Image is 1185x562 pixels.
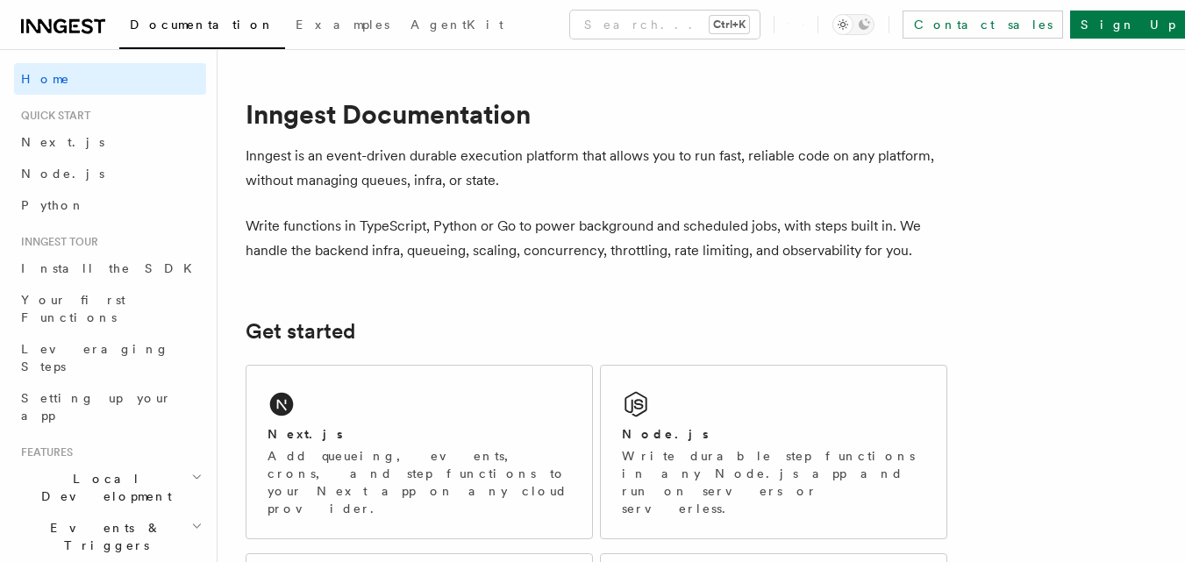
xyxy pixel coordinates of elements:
[600,365,947,539] a: Node.jsWrite durable step functions in any Node.js app and run on servers or serverless.
[14,463,206,512] button: Local Development
[246,365,593,539] a: Next.jsAdd queueing, events, crons, and step functions to your Next app on any cloud provider.
[21,70,70,88] span: Home
[14,470,191,505] span: Local Development
[21,135,104,149] span: Next.js
[21,198,85,212] span: Python
[400,5,514,47] a: AgentKit
[21,261,203,275] span: Install the SDK
[14,158,206,189] a: Node.js
[14,519,191,554] span: Events & Triggers
[21,167,104,181] span: Node.js
[410,18,503,32] span: AgentKit
[14,126,206,158] a: Next.js
[246,98,947,130] h1: Inngest Documentation
[21,342,169,373] span: Leveraging Steps
[14,382,206,431] a: Setting up your app
[14,284,206,333] a: Your first Functions
[14,445,73,459] span: Features
[296,18,389,32] span: Examples
[832,14,874,35] button: Toggle dark mode
[622,447,925,517] p: Write durable step functions in any Node.js app and run on servers or serverless.
[14,109,90,123] span: Quick start
[14,253,206,284] a: Install the SDK
[130,18,275,32] span: Documentation
[119,5,285,49] a: Documentation
[622,425,709,443] h2: Node.js
[246,319,355,344] a: Get started
[14,189,206,221] a: Python
[21,293,125,324] span: Your first Functions
[14,512,206,561] button: Events & Triggers
[14,333,206,382] a: Leveraging Steps
[246,214,947,263] p: Write functions in TypeScript, Python or Go to power background and scheduled jobs, with steps bu...
[268,425,343,443] h2: Next.js
[21,391,172,423] span: Setting up your app
[570,11,760,39] button: Search...Ctrl+K
[14,235,98,249] span: Inngest tour
[285,5,400,47] a: Examples
[710,16,749,33] kbd: Ctrl+K
[246,144,947,193] p: Inngest is an event-driven durable execution platform that allows you to run fast, reliable code ...
[268,447,571,517] p: Add queueing, events, crons, and step functions to your Next app on any cloud provider.
[14,63,206,95] a: Home
[903,11,1063,39] a: Contact sales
